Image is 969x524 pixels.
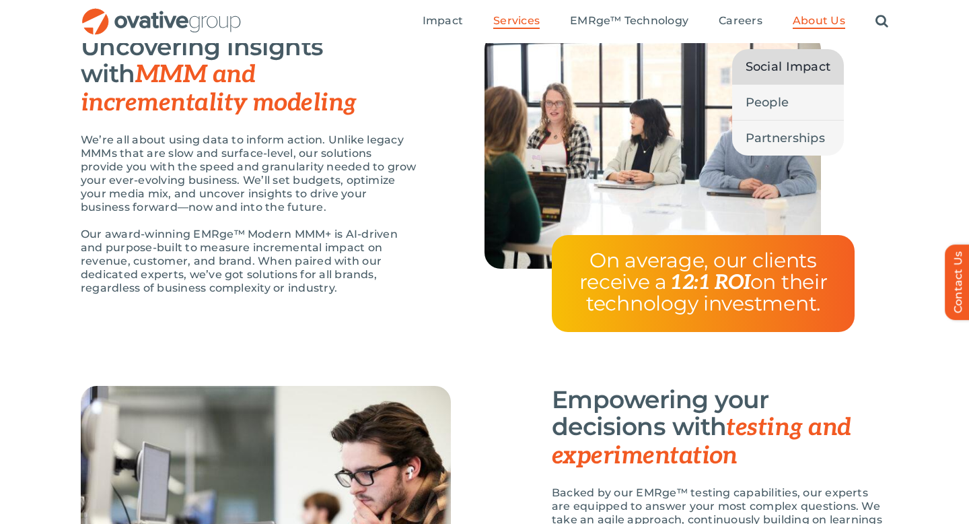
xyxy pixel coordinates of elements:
[423,14,463,29] a: Impact
[732,49,845,84] a: Social Impact
[493,14,540,28] span: Services
[552,386,888,469] h3: Empowering your decisions with
[732,121,845,156] a: Partnerships
[719,14,762,29] a: Careers
[579,248,817,294] span: On average, our clients receive a
[485,33,821,269] img: Measurement – MMM and Incrementality Modeling
[746,57,831,76] span: Social Impact
[493,14,540,29] a: Services
[793,14,845,28] span: About Us
[423,14,463,28] span: Impact
[875,14,888,29] a: Search
[552,413,851,471] span: testing and experimentation
[81,33,417,117] h3: Uncovering insights with
[746,129,825,148] span: Partnerships
[81,60,357,118] span: MMM and incrementality modeling
[746,93,789,112] span: People
[586,269,828,316] span: on their technology investment.
[81,228,417,295] p: Our award-winning EMRge™ Modern MMM+ is AI-driven and purpose-built to measure incremental impact...
[732,85,845,120] a: People
[570,14,688,28] span: EMRge™ Technology
[570,14,688,29] a: EMRge™ Technology
[670,271,750,295] span: 12:1 ROI
[81,7,242,20] a: OG_Full_horizontal_RGB
[793,14,845,29] a: About Us
[719,14,762,28] span: Careers
[81,133,417,214] p: We’re all about using data to inform action. Unlike legacy MMMs that are slow and surface-level, ...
